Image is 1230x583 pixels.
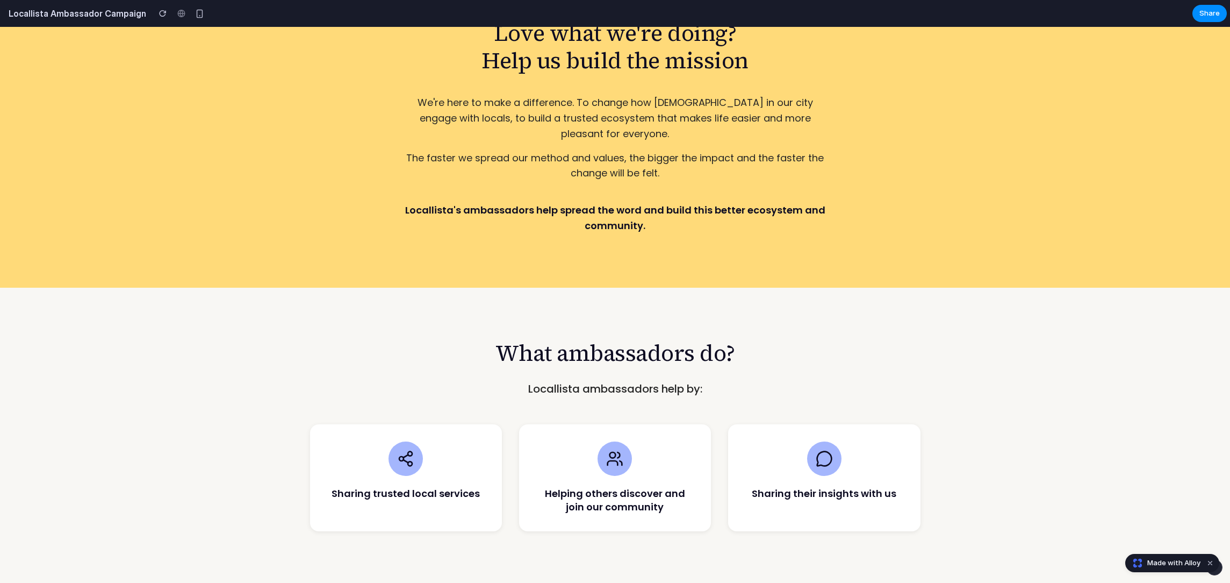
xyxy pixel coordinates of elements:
p: The faster we spread our method and values, the bigger the impact and the faster the change will ... [400,124,830,155]
h3: Sharing their insights with us [745,460,903,473]
p: Locallista ambassadors help by: [310,352,920,372]
p: Locallista's ambassadors help spread the word and build this better ecosystem and community. [400,176,830,207]
span: Made with Alloy [1147,558,1200,568]
h3: Helping others discover and join our community [536,460,694,487]
button: Share [1192,5,1227,22]
h2: Locallista Ambassador Campaign [4,7,146,20]
h3: Sharing trusted local services [327,460,485,473]
p: We're here to make a difference. To change how [DEMOGRAPHIC_DATA] in our city engage with locals,... [400,68,830,115]
a: Made with Alloy [1126,558,1202,568]
button: Dismiss watermark [1204,557,1217,570]
span: Share [1199,8,1220,19]
h2: What ambassadors do? [310,312,920,339]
